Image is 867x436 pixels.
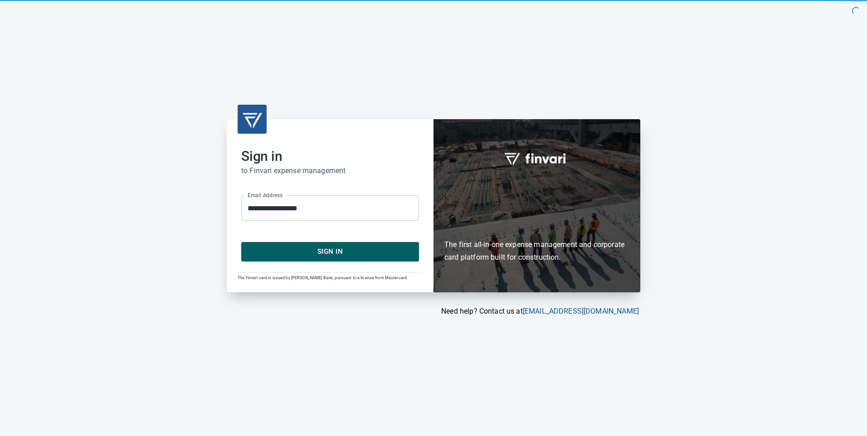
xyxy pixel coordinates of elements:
button: Sign In [241,242,419,261]
h6: The first all-in-one expense management and corporate card platform built for construction. [444,186,629,264]
span: Sign In [251,246,409,257]
h6: to Finvari expense management [241,165,419,177]
div: Finvari [433,119,640,292]
img: fullword_logo_white.png [503,148,571,169]
span: The Finvari card is issued by [PERSON_NAME] Bank, pursuant to a license from Mastercard [238,276,407,280]
h2: Sign in [241,148,419,165]
img: transparent_logo.png [241,108,263,130]
a: [EMAIL_ADDRESS][DOMAIN_NAME] [523,307,639,315]
p: Need help? Contact us at [227,306,639,317]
